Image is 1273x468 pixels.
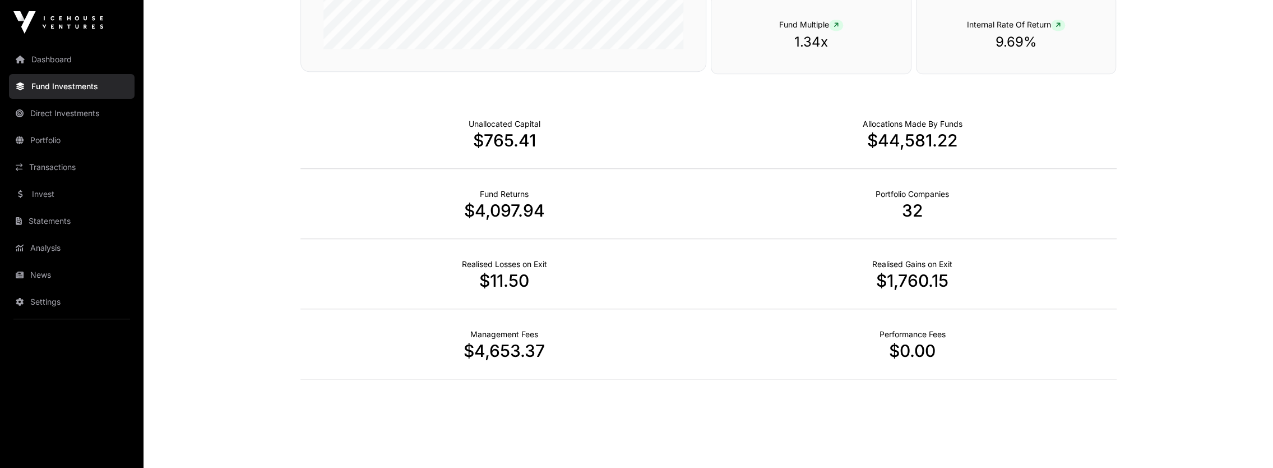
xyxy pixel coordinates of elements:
[967,20,1065,29] span: Internal Rate Of Return
[939,33,1094,51] p: 9.69%
[300,130,709,150] p: $765.41
[9,155,135,180] a: Transactions
[709,200,1117,221] p: 32
[1217,414,1273,468] iframe: Chat Widget
[13,11,103,34] img: Icehouse Ventures Logo
[480,189,529,200] p: Realised Returns from Funds
[709,270,1117,291] p: $1,760.15
[9,182,135,207] a: Invest
[709,341,1117,361] p: $0.00
[470,329,538,340] p: Fund Management Fees incurred to date
[300,341,709,361] p: $4,653.37
[863,118,962,130] p: Capital Deployed Into Companies
[9,236,135,260] a: Analysis
[300,270,709,291] p: $11.50
[9,263,135,287] a: News
[9,47,135,72] a: Dashboard
[876,189,949,200] p: Number of Companies Deployed Into
[300,200,709,221] p: $4,097.94
[879,329,946,340] p: Fund Performance Fees (Carry) incurred to date
[469,118,540,130] p: Cash not yet allocated
[872,259,952,270] p: Net Realised on Positive Exits
[779,20,843,29] span: Fund Multiple
[734,33,888,51] p: 1.34x
[9,209,135,233] a: Statements
[9,128,135,153] a: Portfolio
[9,74,135,99] a: Fund Investments
[709,130,1117,150] p: $44,581.22
[9,290,135,314] a: Settings
[462,259,547,270] p: Net Realised on Negative Exits
[9,101,135,126] a: Direct Investments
